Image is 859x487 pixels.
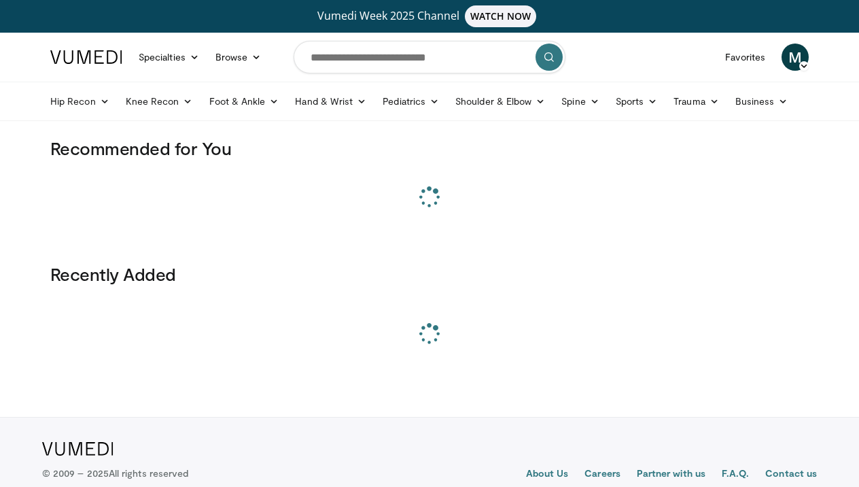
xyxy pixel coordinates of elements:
a: Foot & Ankle [201,88,287,115]
a: Hand & Wrist [287,88,374,115]
a: Specialties [130,44,207,71]
img: VuMedi Logo [42,442,113,456]
p: © 2009 – 2025 [42,467,188,480]
a: Favorites [717,44,773,71]
input: Search topics, interventions [294,41,565,73]
a: M [782,44,809,71]
a: Careers [584,467,620,483]
h3: Recommended for You [50,137,809,159]
img: VuMedi Logo [50,50,122,64]
a: Vumedi Week 2025 ChannelWATCH NOW [52,5,807,27]
a: Partner with us [637,467,705,483]
span: All rights reserved [109,467,188,479]
a: Business [727,88,796,115]
a: Shoulder & Elbow [447,88,553,115]
a: Hip Recon [42,88,118,115]
a: Spine [553,88,607,115]
h3: Recently Added [50,263,809,285]
a: Browse [207,44,270,71]
a: F.A.Q. [722,467,749,483]
a: Knee Recon [118,88,201,115]
span: WATCH NOW [465,5,537,27]
a: About Us [526,467,569,483]
a: Pediatrics [374,88,447,115]
a: Trauma [665,88,727,115]
a: Contact us [765,467,817,483]
a: Sports [608,88,666,115]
